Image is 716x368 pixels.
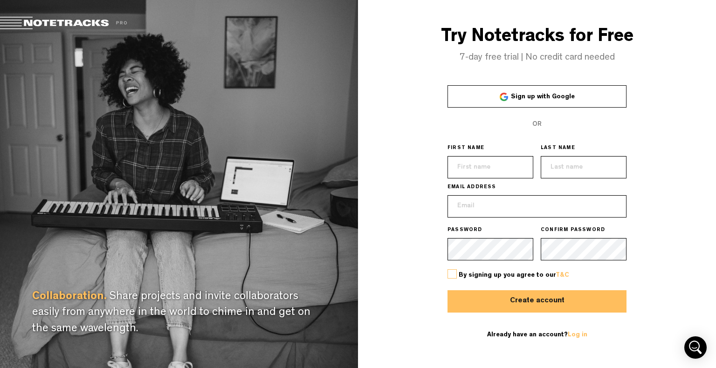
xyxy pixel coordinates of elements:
span: By signing up you agree to our [459,272,569,279]
input: First name [447,156,533,178]
span: Collaboration. [32,292,107,303]
span: Sign up with Google [511,94,575,100]
span: OR [532,121,542,128]
span: CONFIRM PASSWORD [541,227,605,234]
a: T&C [556,272,569,279]
span: Share projects and invite collaborators easily from anywhere in the world to chime in and get on ... [32,292,310,335]
input: Email [447,195,626,218]
h4: 7-day free trial | No credit card needed [358,53,716,63]
input: Last name [541,156,626,178]
h3: Try Notetracks for Free [358,27,716,48]
span: EMAIL ADDRESS [447,184,496,191]
div: Open Intercom Messenger [684,336,707,359]
a: Log in [568,332,587,338]
span: FIRST NAME [447,145,484,152]
button: Create account [447,290,626,313]
span: LAST NAME [541,145,575,152]
span: PASSWORD [447,227,482,234]
span: Already have an account? [487,332,587,338]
